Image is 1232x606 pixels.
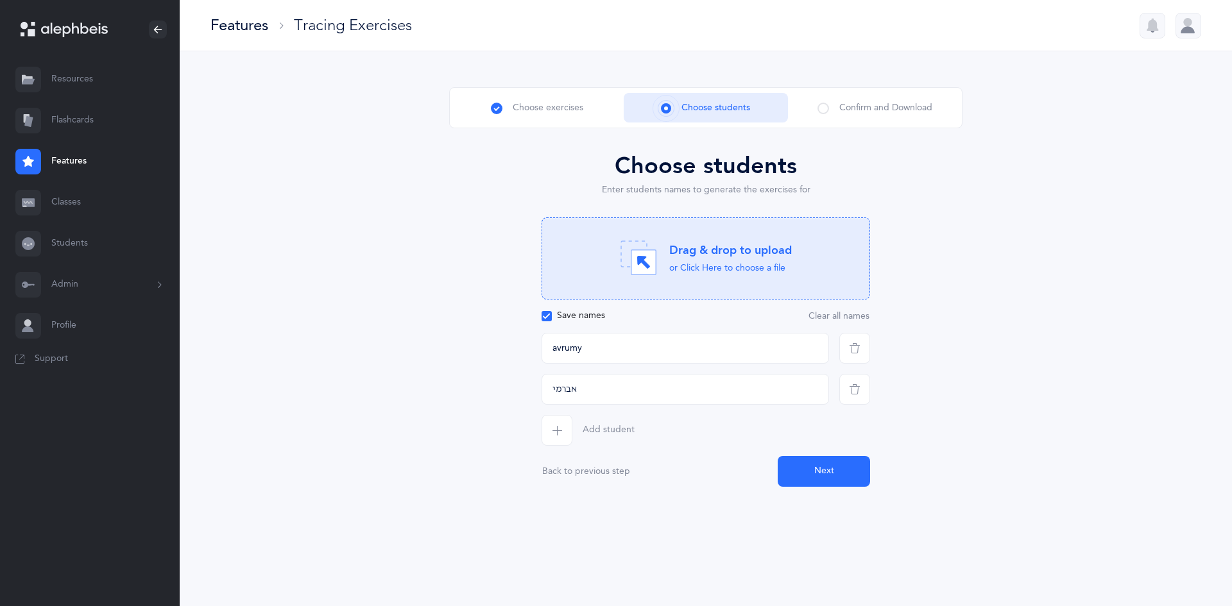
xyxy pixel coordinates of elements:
button: Add student [542,415,635,446]
div: Tracing Exercises [294,15,412,36]
button: Back to previous step [542,466,631,476]
span: Choose students [681,101,750,115]
button: Next [778,456,870,487]
div: or Click Here to choose a file [669,262,792,275]
div: Save names [542,310,605,323]
span: Support [35,353,68,366]
div: Choose students [542,149,870,183]
input: Enter students Hebrew name [542,333,829,364]
input: Enter students Hebrew name [542,374,829,405]
div: Features [210,15,268,36]
span: Add student [583,424,635,437]
button: Clear all names [808,311,870,321]
span: Confirm and Download [839,101,932,115]
div: Enter students names to generate the exercises for [542,183,870,197]
span: Choose exercises [513,101,583,115]
div: Drag & drop to upload [669,242,792,258]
